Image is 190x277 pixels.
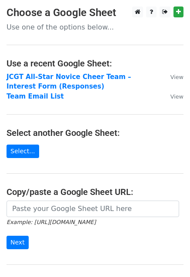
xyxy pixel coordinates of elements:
[170,93,183,100] small: View
[7,92,64,100] a: Team Email List
[7,73,131,91] a: JCGT All-Star Novice Cheer Team – Interest Form (Responses)
[7,219,96,225] small: Example: [URL][DOMAIN_NAME]
[7,145,39,158] a: Select...
[7,201,179,217] input: Paste your Google Sheet URL here
[170,74,183,80] small: View
[7,128,183,138] h4: Select another Google Sheet:
[7,236,29,249] input: Next
[162,73,183,81] a: View
[147,235,190,277] iframe: Chat Widget
[7,187,183,197] h4: Copy/paste a Google Sheet URL:
[7,58,183,69] h4: Use a recent Google Sheet:
[7,23,183,32] p: Use one of the options below...
[162,92,183,100] a: View
[7,7,183,19] h3: Choose a Google Sheet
